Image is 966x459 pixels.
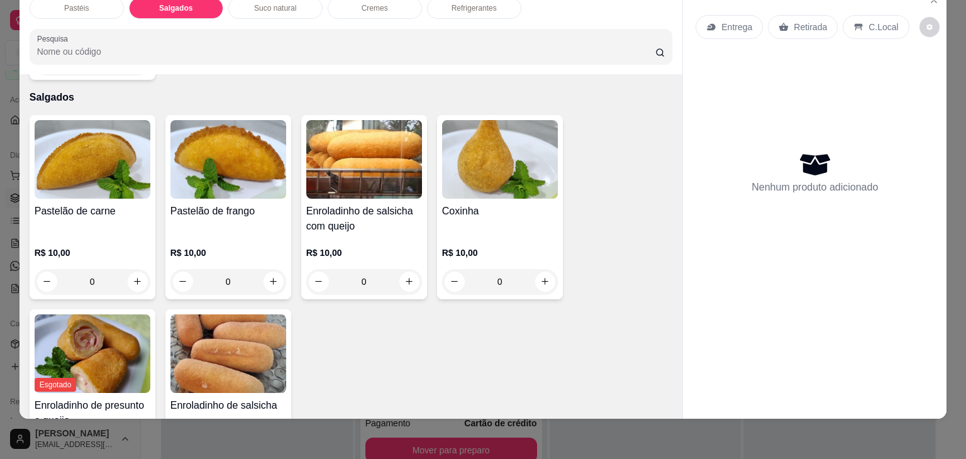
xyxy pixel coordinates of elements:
h4: Enroladinho de presunto e queijo [35,398,150,428]
img: product-image [306,120,422,199]
img: product-image [35,120,150,199]
h4: Enroladinho de salsicha [170,398,286,413]
button: increase-product-quantity [264,272,284,292]
button: increase-product-quantity [399,272,419,292]
h4: Pastelão de frango [170,204,286,219]
h4: Coxinha [442,204,558,219]
p: R$ 10,00 [35,246,150,259]
p: Nenhum produto adicionado [752,180,878,195]
p: Suco natural [254,3,296,13]
button: decrease-product-quantity [173,272,193,292]
span: Esgotado [35,378,77,392]
h4: Enroladinho de salsicha com queijo [306,204,422,234]
input: Pesquisa [37,45,655,58]
p: Salgados [159,3,192,13]
button: decrease-product-quantity [37,272,57,292]
p: R$ 10,00 [170,246,286,259]
button: decrease-product-quantity [919,17,940,37]
p: Refrigerantes [452,3,497,13]
button: increase-product-quantity [128,272,148,292]
p: Entrega [721,21,752,33]
button: decrease-product-quantity [445,272,465,292]
p: Cremes [362,3,388,13]
button: increase-product-quantity [535,272,555,292]
p: R$ 10,00 [442,246,558,259]
img: product-image [170,314,286,393]
img: product-image [35,314,150,393]
p: Pastéis [64,3,89,13]
p: Salgados [30,90,673,105]
button: decrease-product-quantity [309,272,329,292]
img: product-image [442,120,558,199]
label: Pesquisa [37,33,72,44]
p: C.Local [869,21,898,33]
p: Retirada [794,21,827,33]
p: R$ 10,00 [306,246,422,259]
h4: Pastelão de carne [35,204,150,219]
img: product-image [170,120,286,199]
